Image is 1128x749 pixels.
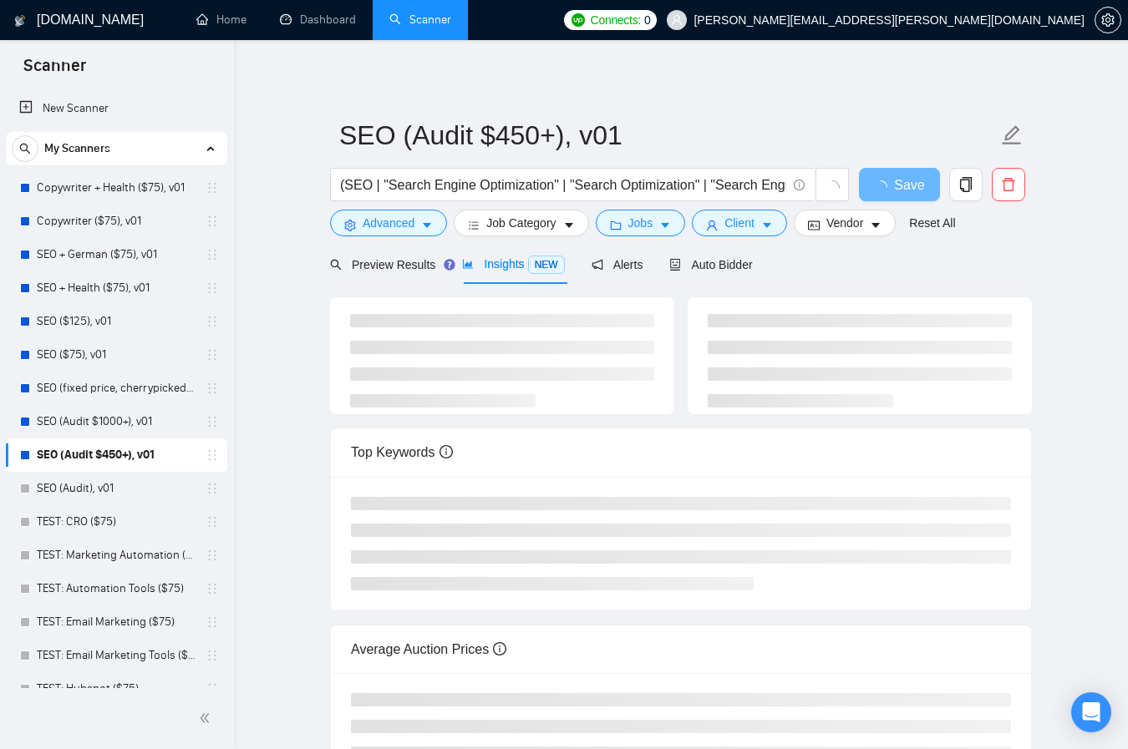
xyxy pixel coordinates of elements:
[340,175,786,195] input: Search Freelance Jobs...
[351,625,1011,673] div: Average Auction Prices
[894,175,924,195] span: Save
[859,168,940,201] button: Save
[37,271,196,305] a: SEO + Health ($75), v01
[37,205,196,238] a: Copywriter ($75), v01
[825,180,840,195] span: loading
[351,428,1011,476] div: Top Keywords
[493,642,506,655] span: info-circle
[206,615,219,629] span: holder
[486,214,556,232] span: Job Category
[794,180,805,190] span: info-circle
[528,256,565,274] span: NEW
[992,168,1025,201] button: delete
[280,13,356,27] a: dashboardDashboard
[37,305,196,338] a: SEO ($125), v01
[363,214,414,232] span: Advanced
[199,710,216,726] span: double-left
[37,639,196,672] a: TEST: Email Marketing Tools ($75)
[563,219,575,231] span: caret-down
[462,257,564,271] span: Insights
[874,180,894,194] span: loading
[993,177,1024,192] span: delete
[909,214,955,232] a: Reset All
[644,11,651,29] span: 0
[669,259,681,271] span: robot
[37,338,196,372] a: SEO ($75), v01
[14,8,26,34] img: logo
[37,605,196,639] a: TEST: Email Marketing ($75)
[206,281,219,295] span: holder
[421,219,433,231] span: caret-down
[949,168,983,201] button: copy
[468,219,480,231] span: bars
[330,258,435,271] span: Preview Results
[706,219,718,231] span: user
[206,482,219,495] span: holder
[330,210,447,236] button: settingAdvancedcaret-down
[808,219,820,231] span: idcard
[44,132,110,165] span: My Scanners
[37,238,196,271] a: SEO + German ($75), v01
[592,259,603,271] span: notification
[37,372,196,405] a: SEO (fixed price, cherrypicked), v01
[339,114,998,156] input: Scanner name...
[12,135,38,162] button: search
[206,181,219,195] span: holder
[572,13,585,27] img: upwork-logo.png
[37,171,196,205] a: Copywriter + Health ($75), v01
[206,248,219,261] span: holder
[37,438,196,472] a: SEO (Audit $450+), v01
[206,549,219,562] span: holder
[206,215,219,228] span: holder
[6,92,227,125] li: New Scanner
[462,258,474,270] span: area-chart
[591,11,641,29] span: Connects:
[37,472,196,505] a: SEO (Audit), v01
[206,315,219,328] span: holder
[19,92,214,125] a: New Scanner
[826,214,863,232] span: Vendor
[1095,13,1120,27] span: setting
[794,210,896,236] button: idcardVendorcaret-down
[37,672,196,706] a: TEST: Hubspot ($75)
[206,582,219,595] span: holder
[344,219,356,231] span: setting
[389,13,451,27] a: searchScanner
[628,214,653,232] span: Jobs
[13,143,38,154] span: search
[761,219,773,231] span: caret-down
[37,505,196,539] a: TEST: CRO ($75)
[950,177,982,192] span: copy
[206,682,219,696] span: holder
[37,572,196,605] a: TEST: Automation Tools ($75)
[206,382,219,395] span: holder
[206,649,219,662] span: holder
[659,219,671,231] span: caret-down
[592,258,643,271] span: Alerts
[454,210,588,236] button: barsJob Categorycaret-down
[206,415,219,428] span: holder
[669,258,752,271] span: Auto Bidder
[724,214,755,232] span: Client
[330,259,342,271] span: search
[596,210,686,236] button: folderJobscaret-down
[10,53,99,89] span: Scanner
[442,257,457,272] div: Tooltip anchor
[870,219,882,231] span: caret-down
[1095,7,1121,33] button: setting
[1001,124,1023,146] span: edit
[37,405,196,438] a: SEO (Audit $1000+), v01
[206,515,219,529] span: holder
[692,210,787,236] button: userClientcaret-down
[610,219,622,231] span: folder
[37,539,196,572] a: TEST: Marketing Automation ($75)
[196,13,246,27] a: homeHome
[1095,13,1121,27] a: setting
[440,445,453,458] span: info-circle
[206,348,219,362] span: holder
[1071,692,1111,732] div: Open Intercom Messenger
[671,14,683,26] span: user
[206,448,219,462] span: holder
